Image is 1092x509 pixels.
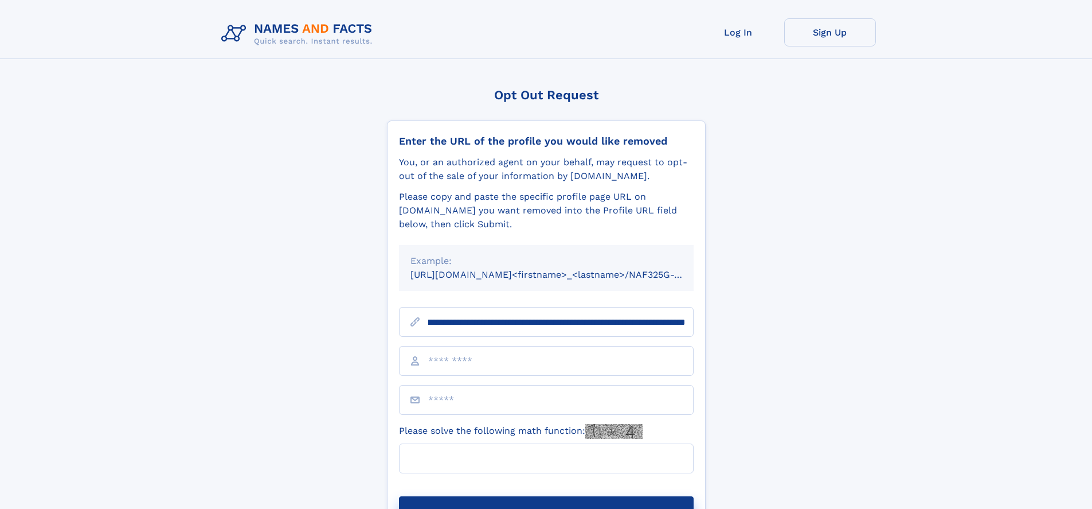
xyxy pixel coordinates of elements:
[399,190,694,231] div: Please copy and paste the specific profile page URL on [DOMAIN_NAME] you want removed into the Pr...
[217,18,382,49] img: Logo Names and Facts
[399,424,643,439] label: Please solve the following math function:
[399,135,694,147] div: Enter the URL of the profile you would like removed
[399,156,694,183] div: You, or an authorized agent on your behalf, may request to opt-out of the sale of your informatio...
[410,254,682,268] div: Example:
[387,88,706,102] div: Opt Out Request
[692,18,784,46] a: Log In
[410,269,715,280] small: [URL][DOMAIN_NAME]<firstname>_<lastname>/NAF325G-xxxxxxxx
[784,18,876,46] a: Sign Up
